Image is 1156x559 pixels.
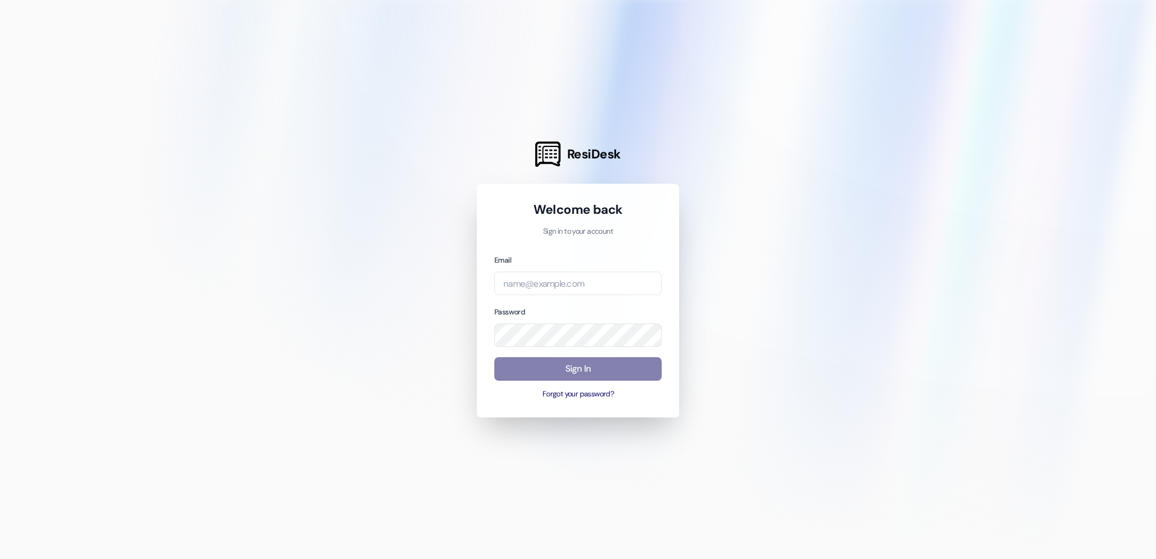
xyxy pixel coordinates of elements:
label: Email [494,255,511,265]
img: ResiDesk Logo [535,142,561,167]
button: Sign In [494,357,662,381]
button: Forgot your password? [494,389,662,400]
p: Sign in to your account [494,226,662,237]
input: name@example.com [494,272,662,295]
span: ResiDesk [567,146,621,163]
label: Password [494,307,525,317]
h1: Welcome back [494,201,662,218]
